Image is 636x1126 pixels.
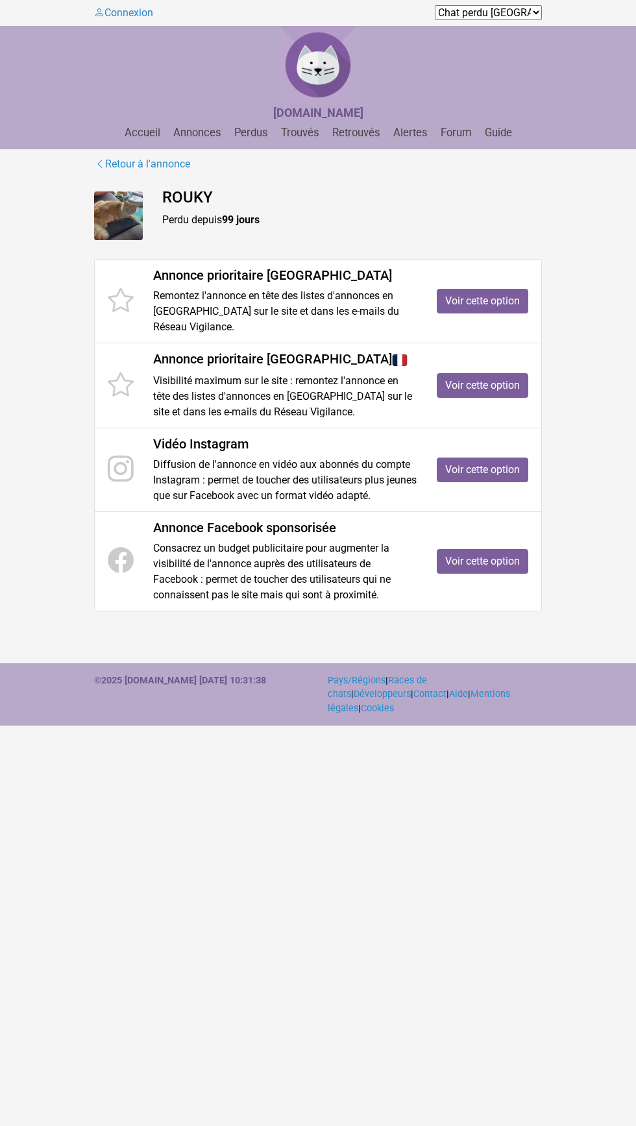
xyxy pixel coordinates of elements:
p: Diffusion de l'annonce en vidéo aux abonnés du compte Instagram : permet de toucher des utilisate... [153,457,417,504]
p: Visibilité maximum sur le site : remontez l'annonce en tête des listes d'annonces en [GEOGRAPHIC_... [153,373,417,420]
a: Voir cette option [437,458,528,482]
strong: 99 jours [222,214,260,226]
a: Cookies [361,703,394,714]
h4: Annonce prioritaire [GEOGRAPHIC_DATA] [153,267,417,283]
a: Trouvés [276,127,324,139]
a: Voir cette option [437,549,528,574]
h4: Annonce Facebook sponsorisée [153,520,417,535]
a: Développeurs [354,689,411,700]
a: Pays/Régions [328,675,385,686]
p: Consacrez un budget publicitaire pour augmenter la visibilité de l'annonce auprès des utilisateur... [153,541,417,603]
a: Perdus [229,127,273,139]
h4: Vidéo Instagram [153,436,417,452]
a: Retour à l'annonce [94,156,191,173]
a: Retrouvés [327,127,385,139]
img: France [392,352,408,368]
a: Guide [480,127,517,139]
a: Forum [435,127,477,139]
a: Connexion [94,6,153,19]
strong: [DOMAIN_NAME] [273,106,363,119]
a: [DOMAIN_NAME] [273,107,363,119]
h4: ROUKY [162,188,542,207]
div: | | | | | | [318,674,552,716]
p: Perdu depuis [162,212,542,228]
a: Voir cette option [437,373,528,398]
a: Contact [413,689,446,700]
a: Mentions légales [328,689,510,714]
img: Chat Perdu France [279,26,357,104]
a: Accueil [119,127,165,139]
a: Annonces [168,127,226,139]
a: Alertes [388,127,433,139]
h4: Annonce prioritaire [GEOGRAPHIC_DATA] [153,351,417,368]
strong: ©2025 [DOMAIN_NAME] [DATE] 10:31:38 [94,675,266,686]
p: Remontez l'annonce en tête des listes d'annonces en [GEOGRAPHIC_DATA] sur le site et dans les e-m... [153,288,417,335]
a: Voir cette option [437,289,528,313]
a: Aide [449,689,468,700]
